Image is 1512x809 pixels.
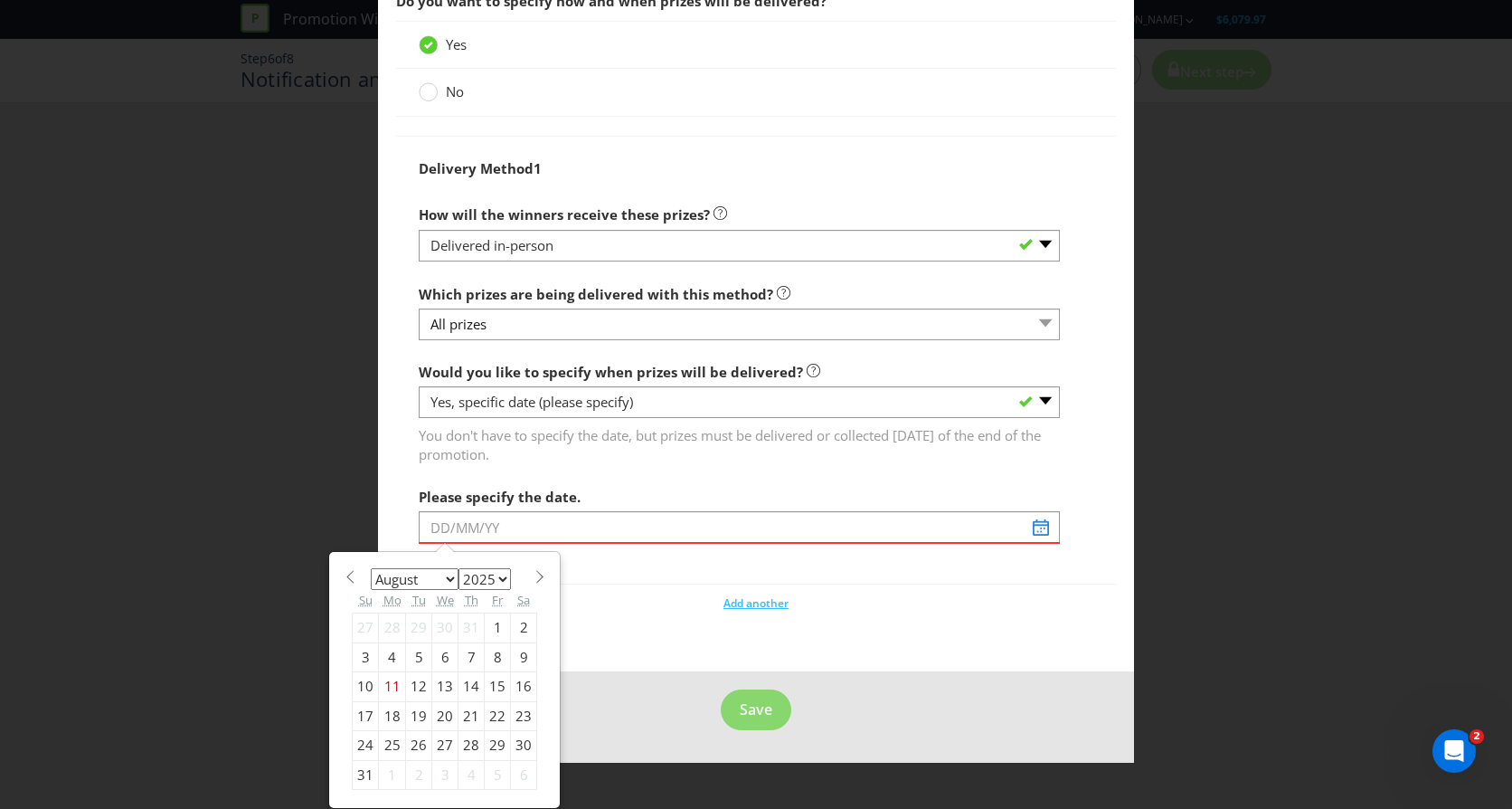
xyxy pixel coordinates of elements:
div: 21 [458,701,485,730]
span: No [446,82,464,100]
span: 1 [534,159,542,177]
abbr: Thursday [465,592,478,608]
div: 26 [406,731,432,760]
div: 10 [353,672,379,701]
div: 4 [458,760,485,789]
div: 1 [379,760,406,789]
div: 2 [406,760,432,789]
div: 1 [485,614,511,642]
span: You don't have to specify the date, but prizes must be delivered or collected [DATE] of the end o... [419,419,1060,464]
div: 5 [485,760,511,789]
div: 4 [379,642,406,671]
iframe: Intercom live chat [1432,729,1476,773]
span: Please specify the date. [419,488,581,506]
span: Delivery Method [419,159,534,177]
div: 19 [406,701,432,730]
input: DD/MM/YY [419,511,1060,543]
div: 5 [406,642,432,671]
div: 6 [511,760,537,789]
span: 2 [1469,729,1484,744]
div: 18 [379,701,406,730]
div: 6 [432,642,458,671]
div: 3 [353,642,379,671]
div: 2 [511,614,537,642]
abbr: Tuesday [412,592,426,608]
div: 17 [353,701,379,730]
div: 12 [406,672,432,701]
abbr: Sunday [359,592,373,608]
abbr: Wednesday [437,592,454,608]
abbr: Monday [383,592,402,608]
div: 24 [353,731,379,760]
div: 16 [511,672,537,701]
div: 9 [511,642,537,671]
div: 7 [458,642,485,671]
div: 28 [458,731,485,760]
span: Yes [446,35,467,53]
div: 14 [458,672,485,701]
span: Which prizes are being delivered with this method? [419,285,773,303]
div: 29 [485,731,511,760]
span: This field is required [419,544,1060,570]
button: Save [721,690,791,730]
div: 3 [432,760,458,789]
span: How will the winners receive these prizes? [419,205,710,224]
button: Add another [723,595,789,613]
div: 31 [458,614,485,642]
span: Add another [723,595,789,611]
div: 30 [511,731,537,760]
span: Would you like to specify when prizes will be delivered? [419,363,803,381]
div: 20 [432,701,458,730]
div: 31 [353,760,379,789]
div: 15 [485,672,511,701]
div: 28 [379,614,406,642]
div: 30 [432,614,458,642]
div: 11 [379,672,406,701]
span: Save [740,700,772,719]
div: 27 [432,731,458,760]
div: 13 [432,672,458,701]
div: 23 [511,701,537,730]
div: 8 [485,642,511,671]
div: 27 [353,614,379,642]
div: 29 [406,614,432,642]
div: 25 [379,731,406,760]
div: 22 [485,701,511,730]
abbr: Friday [492,592,503,608]
abbr: Saturday [517,592,530,608]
